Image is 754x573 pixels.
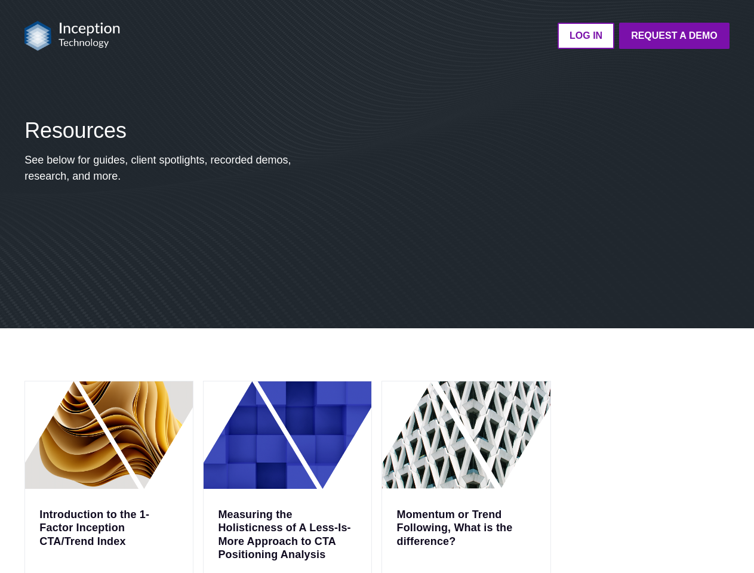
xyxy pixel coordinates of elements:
a: Measuring the Holisticness of A Less-Is-More Approach to CTA Positioning Analysis [218,509,350,561]
span: Resources [24,118,126,143]
a: Request a Demo [619,23,730,49]
a: Momentum or Trend Following, What is the difference? [396,509,512,547]
img: Less Is More [204,381,371,489]
img: Product Information [25,381,193,489]
p: See below for guides, client spotlights, recorded demos, research, and more. [24,152,313,184]
a: LOG IN [558,23,614,49]
strong: LOG IN [570,30,602,41]
strong: Request a Demo [631,30,718,41]
img: Momentum and Trend Following [382,381,550,489]
a: Introduction to the 1-Factor Inception CTA/Trend Index [39,509,149,547]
